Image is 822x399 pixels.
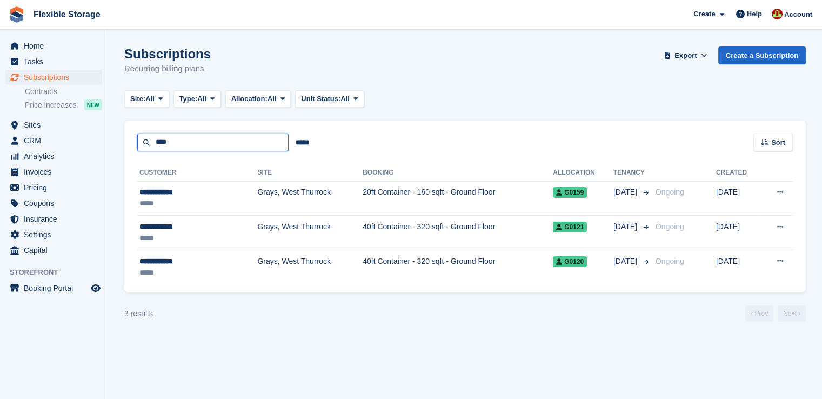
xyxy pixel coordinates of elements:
[179,94,198,104] span: Type:
[716,216,760,250] td: [DATE]
[772,9,783,19] img: David Jones
[613,187,639,198] span: [DATE]
[716,164,760,182] th: Created
[10,267,108,278] span: Storefront
[124,308,153,320] div: 3 results
[173,90,221,108] button: Type: All
[24,133,89,148] span: CRM
[145,94,155,104] span: All
[745,305,773,322] a: Previous
[5,164,102,179] a: menu
[5,243,102,258] a: menu
[716,181,760,216] td: [DATE]
[613,256,639,267] span: [DATE]
[257,216,363,250] td: Grays, West Thurrock
[656,222,684,231] span: Ongoing
[24,38,89,54] span: Home
[693,9,715,19] span: Create
[363,250,553,284] td: 40ft Container - 320 sqft - Ground Floor
[656,257,684,265] span: Ongoing
[197,94,206,104] span: All
[24,243,89,258] span: Capital
[25,100,77,110] span: Price increases
[295,90,364,108] button: Unit Status: All
[24,227,89,242] span: Settings
[5,149,102,164] a: menu
[5,281,102,296] a: menu
[340,94,350,104] span: All
[363,181,553,216] td: 20ft Container - 160 sqft - Ground Floor
[231,94,268,104] span: Allocation:
[5,38,102,54] a: menu
[225,90,291,108] button: Allocation: All
[24,149,89,164] span: Analytics
[5,196,102,211] a: menu
[124,46,211,61] h1: Subscriptions
[656,188,684,196] span: Ongoing
[301,94,340,104] span: Unit Status:
[29,5,105,23] a: Flexible Storage
[24,196,89,211] span: Coupons
[9,6,25,23] img: stora-icon-8386f47178a22dfd0bd8f6a31ec36ba5ce8667c1dd55bd0f319d3a0aa187defe.svg
[743,305,808,322] nav: Page
[24,54,89,69] span: Tasks
[130,94,145,104] span: Site:
[24,117,89,132] span: Sites
[718,46,806,64] a: Create a Subscription
[553,187,587,198] span: G0159
[5,117,102,132] a: menu
[5,133,102,148] a: menu
[363,216,553,250] td: 40ft Container - 320 sqft - Ground Floor
[124,63,211,75] p: Recurring billing plans
[363,164,553,182] th: Booking
[613,164,651,182] th: Tenancy
[674,50,697,61] span: Export
[771,137,785,148] span: Sort
[784,9,812,20] span: Account
[662,46,710,64] button: Export
[5,54,102,69] a: menu
[24,70,89,85] span: Subscriptions
[89,282,102,295] a: Preview store
[84,99,102,110] div: NEW
[24,281,89,296] span: Booking Portal
[553,164,613,182] th: Allocation
[553,222,587,232] span: G0121
[25,87,102,97] a: Contracts
[257,250,363,284] td: Grays, West Thurrock
[268,94,277,104] span: All
[716,250,760,284] td: [DATE]
[613,221,639,232] span: [DATE]
[553,256,587,267] span: G0120
[5,211,102,227] a: menu
[24,164,89,179] span: Invoices
[24,180,89,195] span: Pricing
[5,180,102,195] a: menu
[778,305,806,322] a: Next
[25,99,102,111] a: Price increases NEW
[24,211,89,227] span: Insurance
[5,227,102,242] a: menu
[5,70,102,85] a: menu
[257,181,363,216] td: Grays, West Thurrock
[137,164,257,182] th: Customer
[124,90,169,108] button: Site: All
[747,9,762,19] span: Help
[257,164,363,182] th: Site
